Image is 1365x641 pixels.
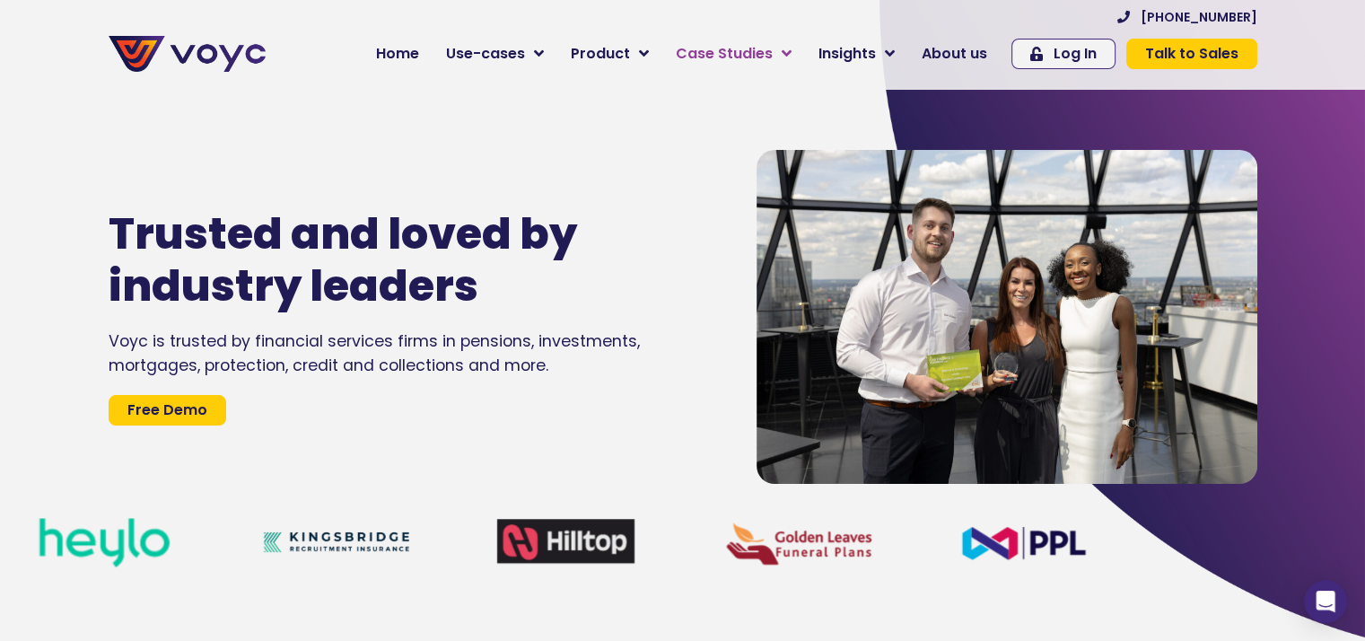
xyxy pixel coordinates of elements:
span: About us [922,43,987,65]
span: [PHONE_NUMBER] [1141,11,1257,23]
span: Home [376,43,419,65]
a: Case Studies [662,36,805,72]
a: About us [908,36,1001,72]
a: Use-cases [433,36,557,72]
a: [PHONE_NUMBER] [1117,11,1257,23]
span: Product [571,43,630,65]
div: Open Intercom Messenger [1304,580,1347,623]
a: Insights [805,36,908,72]
a: Free Demo [109,395,226,426]
h1: Trusted and loved by industry leaders [109,208,649,312]
img: voyc-full-logo [109,36,266,72]
a: Home [363,36,433,72]
span: Use-cases [446,43,525,65]
a: Product [557,36,662,72]
div: Voyc is trusted by financial services firms in pensions, investments, mortgages, protection, cred... [109,329,703,377]
span: Case Studies [676,43,773,65]
span: Log In [1054,47,1097,61]
span: Free Demo [127,403,207,417]
a: Talk to Sales [1126,39,1257,69]
span: Insights [818,43,876,65]
a: Log In [1011,39,1116,69]
span: Talk to Sales [1145,47,1238,61]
